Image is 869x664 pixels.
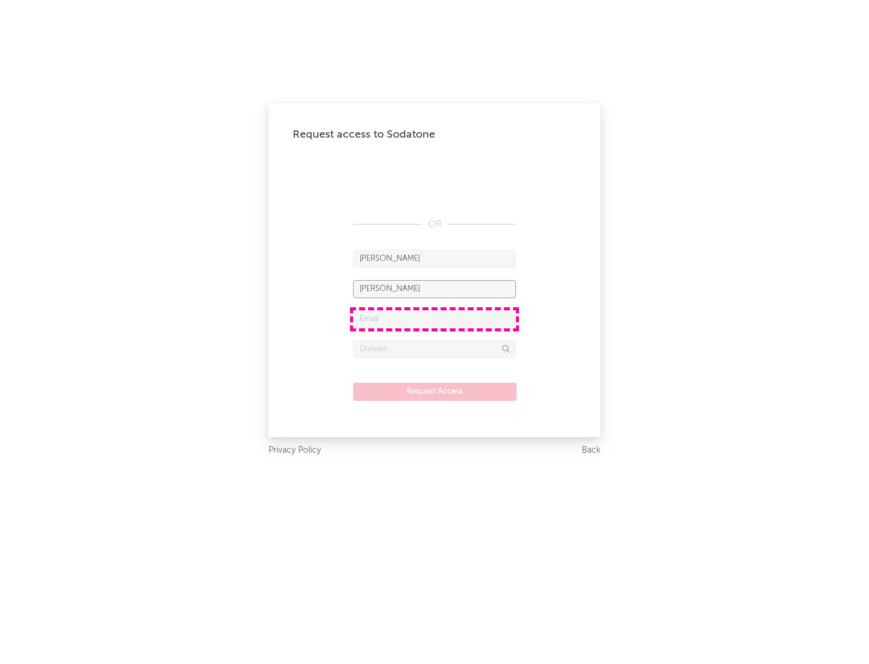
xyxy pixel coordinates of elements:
[293,127,576,142] div: Request access to Sodatone
[353,340,516,359] input: Division
[353,217,516,232] div: OR
[353,250,516,268] input: First Name
[353,310,516,328] input: Email
[269,443,321,458] a: Privacy Policy
[353,280,516,298] input: Last Name
[353,383,517,401] button: Request Access
[582,443,600,458] a: Back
